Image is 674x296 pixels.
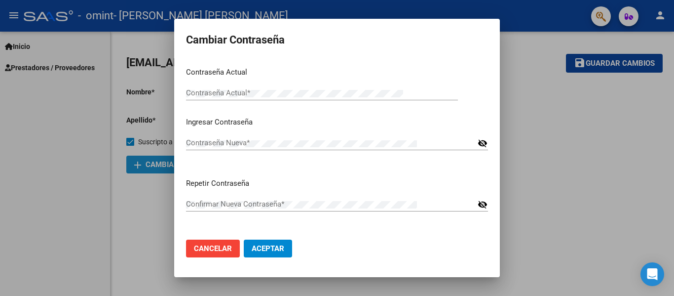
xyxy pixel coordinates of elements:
h2: Cambiar Contraseña [186,31,488,49]
p: Ingresar Contraseña [186,117,488,128]
button: Cancelar [186,240,240,257]
mat-icon: visibility_off [478,199,487,211]
button: Aceptar [244,240,292,257]
p: Contraseña Actual [186,67,488,78]
p: Repetir Contraseña [186,178,488,189]
mat-icon: visibility_off [478,137,487,149]
div: Open Intercom Messenger [640,262,664,286]
span: Aceptar [252,244,284,253]
span: Cancelar [194,244,232,253]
